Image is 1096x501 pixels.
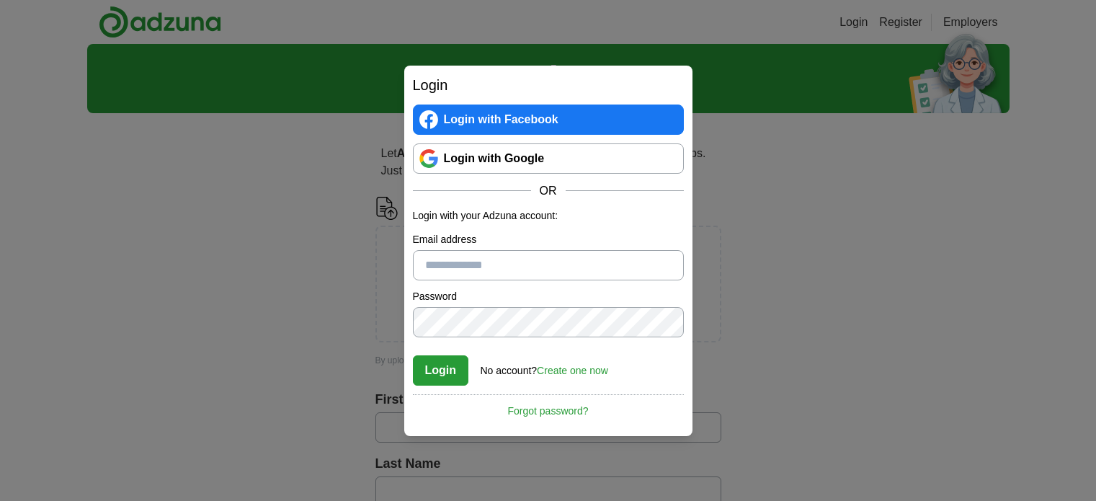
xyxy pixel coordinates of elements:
a: Forgot password? [413,394,684,419]
p: Login with your Adzuna account: [413,208,684,223]
a: Login with Google [413,143,684,174]
label: Email address [413,232,684,247]
a: Create one now [537,365,608,376]
h2: Login [413,74,684,96]
a: Login with Facebook [413,105,684,135]
div: No account? [481,355,608,378]
label: Password [413,289,684,304]
span: OR [531,182,566,200]
button: Login [413,355,469,386]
